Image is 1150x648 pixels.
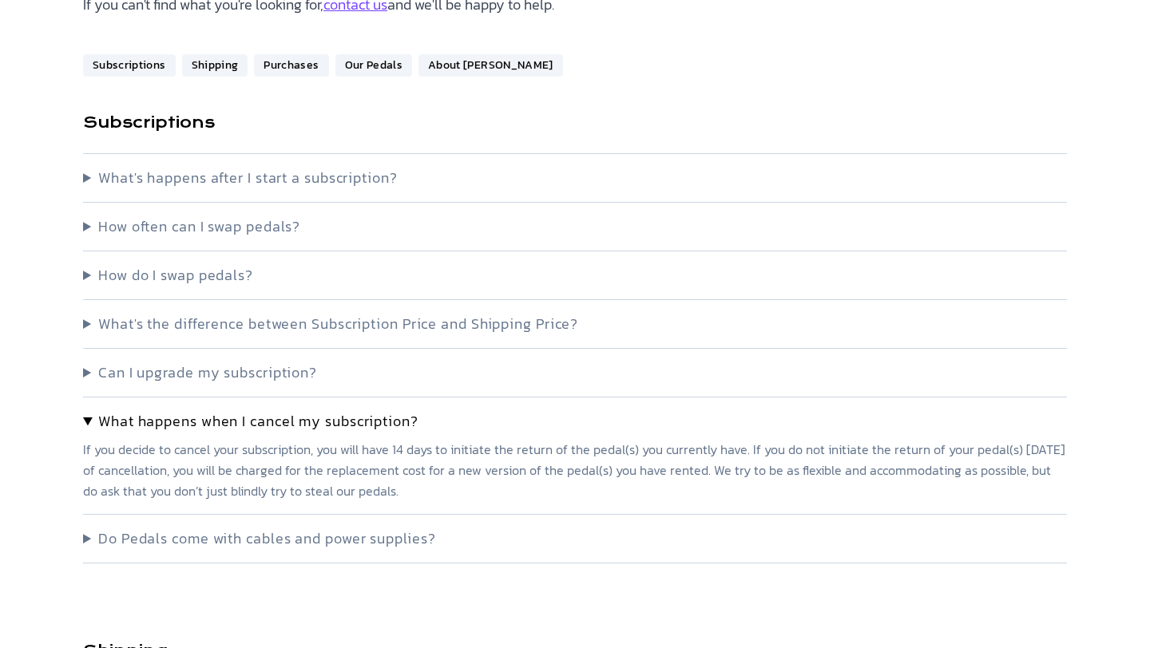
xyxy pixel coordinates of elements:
[254,54,328,77] a: Purchases
[83,215,1067,238] summary: How often can I swap pedals?
[83,167,1067,189] summary: What's happens after I start a subscription?
[182,54,248,77] a: Shipping
[83,54,176,77] a: Subscriptions
[83,527,1067,550] summary: Do Pedals come with cables and power supplies?
[83,410,1067,433] summary: What happens when I cancel my subscription?
[83,313,1067,335] summary: What's the difference between Subscription Price and Shipping Price?
[335,54,413,77] a: Our Pedals
[418,54,563,77] a: About [PERSON_NAME]
[83,112,1067,134] h3: Subscriptions
[83,439,1067,501] p: If you decide to cancel your subscription, you will have 14 days to initiate the return of the pe...
[83,362,1067,384] summary: Can I upgrade my subscription?
[83,264,1067,286] summary: How do I swap pedals?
